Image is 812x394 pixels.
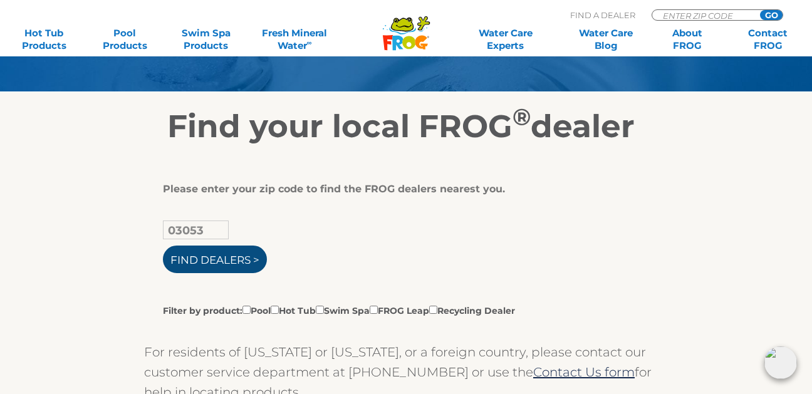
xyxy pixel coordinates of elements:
[271,306,279,314] input: Filter by product:PoolHot TubSwim SpaFROG LeapRecycling Dealer
[13,27,75,52] a: Hot TubProducts
[307,38,312,47] sup: ∞
[16,108,786,145] h2: Find your local FROG dealer
[370,306,378,314] input: Filter by product:PoolHot TubSwim SpaFROG LeapRecycling Dealer
[242,306,251,314] input: Filter by product:PoolHot TubSwim SpaFROG LeapRecycling Dealer
[454,27,556,52] a: Water CareExperts
[429,306,437,314] input: Filter by product:PoolHot TubSwim SpaFROG LeapRecycling Dealer
[316,306,324,314] input: Filter by product:PoolHot TubSwim SpaFROG LeapRecycling Dealer
[163,303,515,317] label: Filter by product: Pool Hot Tub Swim Spa FROG Leap Recycling Dealer
[764,346,797,379] img: openIcon
[655,27,718,52] a: AboutFROG
[93,27,156,52] a: PoolProducts
[570,9,635,21] p: Find A Dealer
[533,365,635,380] a: Contact Us form
[575,27,637,52] a: Water CareBlog
[760,10,783,20] input: GO
[513,103,531,131] sup: ®
[163,246,267,273] input: Find Dealers >
[174,27,237,52] a: Swim SpaProducts
[163,183,630,195] div: Please enter your zip code to find the FROG dealers nearest you.
[662,10,746,21] input: Zip Code Form
[256,27,335,52] a: Fresh MineralWater∞
[737,27,799,52] a: ContactFROG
